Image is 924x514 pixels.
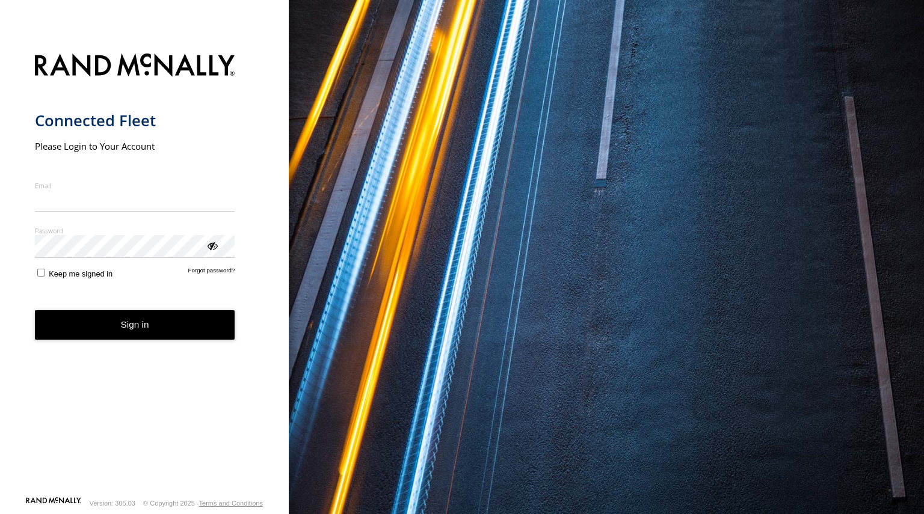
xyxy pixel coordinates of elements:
img: Rand McNally [35,51,235,82]
input: Keep me signed in [37,269,45,277]
label: Password [35,226,235,235]
div: © Copyright 2025 - [143,500,263,507]
button: Sign in [35,310,235,340]
label: Email [35,181,235,190]
a: Forgot password? [188,267,235,278]
a: Visit our Website [26,497,81,509]
form: main [35,46,254,496]
a: Terms and Conditions [199,500,263,507]
h1: Connected Fleet [35,111,235,130]
div: Version: 305.03 [90,500,135,507]
span: Keep me signed in [49,269,112,278]
h2: Please Login to Your Account [35,140,235,152]
div: ViewPassword [206,239,218,251]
